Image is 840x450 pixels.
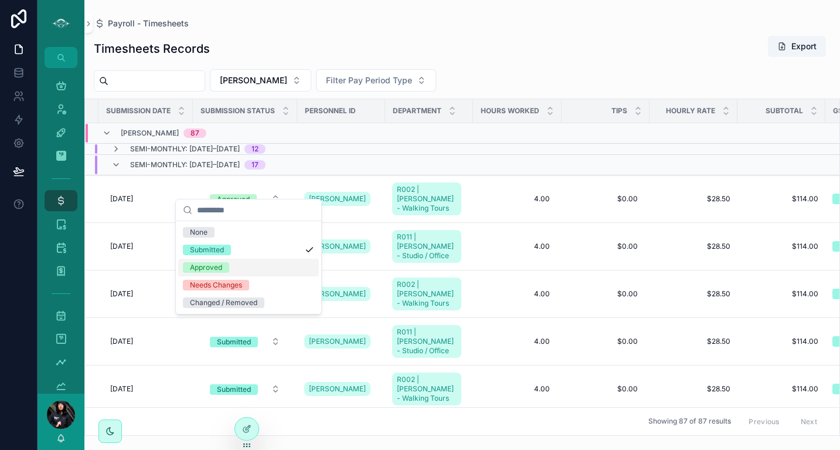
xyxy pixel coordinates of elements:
[573,384,638,394] span: $0.00
[38,68,84,394] div: scrollable content
[309,194,366,204] span: [PERSON_NAME]
[485,337,550,346] span: 4.00
[744,289,818,299] a: $114.00
[569,190,642,208] a: $0.00
[304,192,370,206] a: [PERSON_NAME]
[190,227,208,238] div: None
[397,185,457,213] span: R002 | [PERSON_NAME] - Walking Tours
[393,106,441,116] span: Department
[392,373,461,405] a: R002 | [PERSON_NAME] - Walking Tours
[190,245,224,255] div: Submitted
[200,330,290,353] a: Select Button
[485,194,550,204] span: 4.00
[191,128,199,138] div: 87
[392,228,466,265] a: R011 | [PERSON_NAME] - Studio / Office
[569,380,642,398] a: $0.00
[485,384,550,394] span: 4.00
[304,332,378,351] a: [PERSON_NAME]
[392,370,466,408] a: R002 | [PERSON_NAME] - Walking Tours
[573,242,638,251] span: $0.00
[304,334,370,349] a: [PERSON_NAME]
[309,289,366,299] span: [PERSON_NAME]
[106,285,186,303] a: [DATE]
[480,332,555,351] a: 4.00
[52,14,70,33] img: App logo
[392,275,466,313] a: R002 | [PERSON_NAME] - Walking Tours
[316,69,436,92] button: Select Button
[392,323,466,360] a: R011 | [PERSON_NAME] - Studio / Office
[569,332,642,351] a: $0.00
[480,237,555,256] a: 4.00
[304,382,370,396] a: [PERSON_NAME]
[397,375,457,403] span: R002 | [PERSON_NAME] - Walking Tours
[569,237,642,256] a: $0.00
[106,190,186,208] a: [DATE]
[108,18,189,29] span: Payroll - Timesheets
[304,239,370,253] a: [PERSON_NAME]
[657,337,730,346] a: $28.50
[106,237,186,256] a: [DATE]
[200,331,290,352] button: Select Button
[480,380,555,398] a: 4.00
[110,242,133,251] span: [DATE]
[480,190,555,208] a: 4.00
[666,106,715,116] span: Hourly Rate
[397,280,457,308] span: R002 | [PERSON_NAME] - Walking Tours
[176,221,321,314] div: Suggestions
[309,242,366,251] span: [PERSON_NAME]
[309,384,366,394] span: [PERSON_NAME]
[326,75,412,86] span: Filter Pay Period Type
[110,384,133,394] span: [DATE]
[220,75,287,86] span: [PERSON_NAME]
[657,194,730,204] a: $28.50
[217,194,250,205] div: Approved
[106,106,171,116] span: Submission Date
[481,106,539,116] span: Hours Worked
[190,262,222,273] div: Approved
[130,160,240,170] span: Semi-Monthly: [DATE]–[DATE]
[304,380,378,398] a: [PERSON_NAME]
[106,332,186,351] a: [DATE]
[485,242,550,251] span: 4.00
[200,188,290,209] button: Select Button
[200,188,290,210] a: Select Button
[200,378,290,400] a: Select Button
[217,337,251,347] div: Submitted
[304,237,378,256] a: [PERSON_NAME]
[106,380,186,398] a: [DATE]
[657,242,730,251] a: $28.50
[110,194,133,204] span: [DATE]
[744,337,818,346] a: $114.00
[766,106,803,116] span: Subtotal
[217,384,251,395] div: Submitted
[251,144,259,154] div: 12
[190,280,242,290] div: Needs Changes
[397,327,457,356] span: R011 | [PERSON_NAME] - Studio / Office
[657,384,730,394] a: $28.50
[190,297,257,308] div: Changed / Removed
[304,287,370,301] a: [PERSON_NAME]
[200,378,290,400] button: Select Button
[200,106,275,116] span: Submission Status
[611,106,627,116] span: Tips
[768,36,826,57] button: Export
[397,232,457,260] span: R011 | [PERSON_NAME] - Studio / Office
[744,242,818,251] a: $114.00
[657,289,730,299] a: $28.50
[744,194,818,204] a: $114.00
[304,190,378,208] a: [PERSON_NAME]
[110,337,133,346] span: [DATE]
[392,230,461,263] a: R011 | [PERSON_NAME] - Studio / Office
[392,325,461,358] a: R011 | [PERSON_NAME] - Studio / Office
[573,337,638,346] span: $0.00
[110,289,133,299] span: [DATE]
[744,384,818,394] span: $114.00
